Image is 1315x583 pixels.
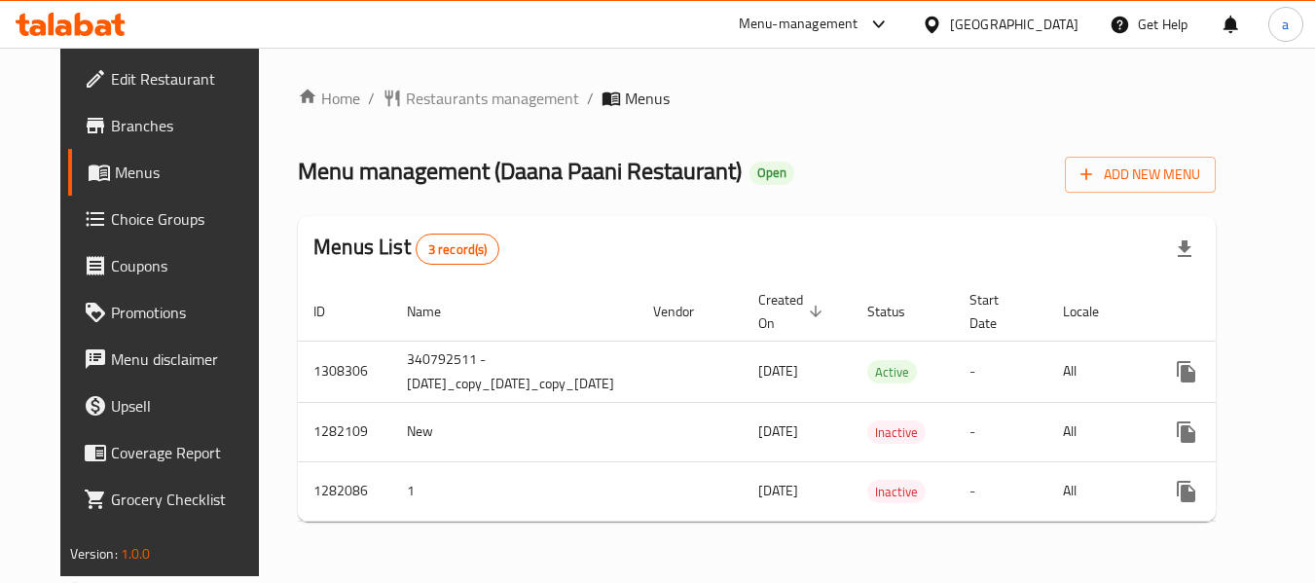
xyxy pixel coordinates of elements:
[368,87,375,110] li: /
[1163,348,1210,395] button: more
[68,102,280,149] a: Branches
[950,14,1078,35] div: [GEOGRAPHIC_DATA]
[68,149,280,196] a: Menus
[406,87,579,110] span: Restaurants management
[298,461,391,521] td: 1282086
[1210,409,1257,455] button: Change Status
[68,476,280,523] a: Grocery Checklist
[1080,163,1200,187] span: Add New Menu
[867,361,917,383] span: Active
[1047,402,1148,461] td: All
[68,55,280,102] a: Edit Restaurant
[111,254,265,277] span: Coupons
[758,358,798,383] span: [DATE]
[68,289,280,336] a: Promotions
[68,196,280,242] a: Choice Groups
[313,300,350,323] span: ID
[1161,226,1208,273] div: Export file
[391,461,638,521] td: 1
[111,114,265,137] span: Branches
[111,347,265,371] span: Menu disclaimer
[1210,468,1257,515] button: Change Status
[758,288,828,335] span: Created On
[68,336,280,383] a: Menu disclaimer
[111,488,265,511] span: Grocery Checklist
[954,402,1047,461] td: -
[954,341,1047,402] td: -
[111,441,265,464] span: Coverage Report
[111,67,265,91] span: Edit Restaurant
[115,161,265,184] span: Menus
[867,300,931,323] span: Status
[416,234,500,265] div: Total records count
[587,87,594,110] li: /
[111,301,265,324] span: Promotions
[625,87,670,110] span: Menus
[749,162,794,185] div: Open
[1163,409,1210,455] button: more
[1282,14,1289,35] span: a
[298,87,360,110] a: Home
[298,149,742,193] span: Menu management ( Daana Paani Restaurant )
[758,478,798,503] span: [DATE]
[1047,461,1148,521] td: All
[391,402,638,461] td: New
[758,419,798,444] span: [DATE]
[298,341,391,402] td: 1308306
[391,341,638,402] td: 340792511 - [DATE]_copy_[DATE]_copy_[DATE]
[298,87,1216,110] nav: breadcrumb
[121,541,151,566] span: 1.0.0
[68,429,280,476] a: Coverage Report
[68,242,280,289] a: Coupons
[313,233,499,265] h2: Menus List
[954,461,1047,521] td: -
[407,300,466,323] span: Name
[111,394,265,418] span: Upsell
[1047,341,1148,402] td: All
[1163,468,1210,515] button: more
[867,421,926,444] span: Inactive
[383,87,579,110] a: Restaurants management
[417,240,499,259] span: 3 record(s)
[749,164,794,181] span: Open
[653,300,719,323] span: Vendor
[867,480,926,503] div: Inactive
[867,420,926,444] div: Inactive
[867,481,926,503] span: Inactive
[68,383,280,429] a: Upsell
[1065,157,1216,193] button: Add New Menu
[1063,300,1124,323] span: Locale
[111,207,265,231] span: Choice Groups
[298,402,391,461] td: 1282109
[867,360,917,383] div: Active
[70,541,118,566] span: Version:
[1210,348,1257,395] button: Change Status
[739,13,858,36] div: Menu-management
[969,288,1024,335] span: Start Date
